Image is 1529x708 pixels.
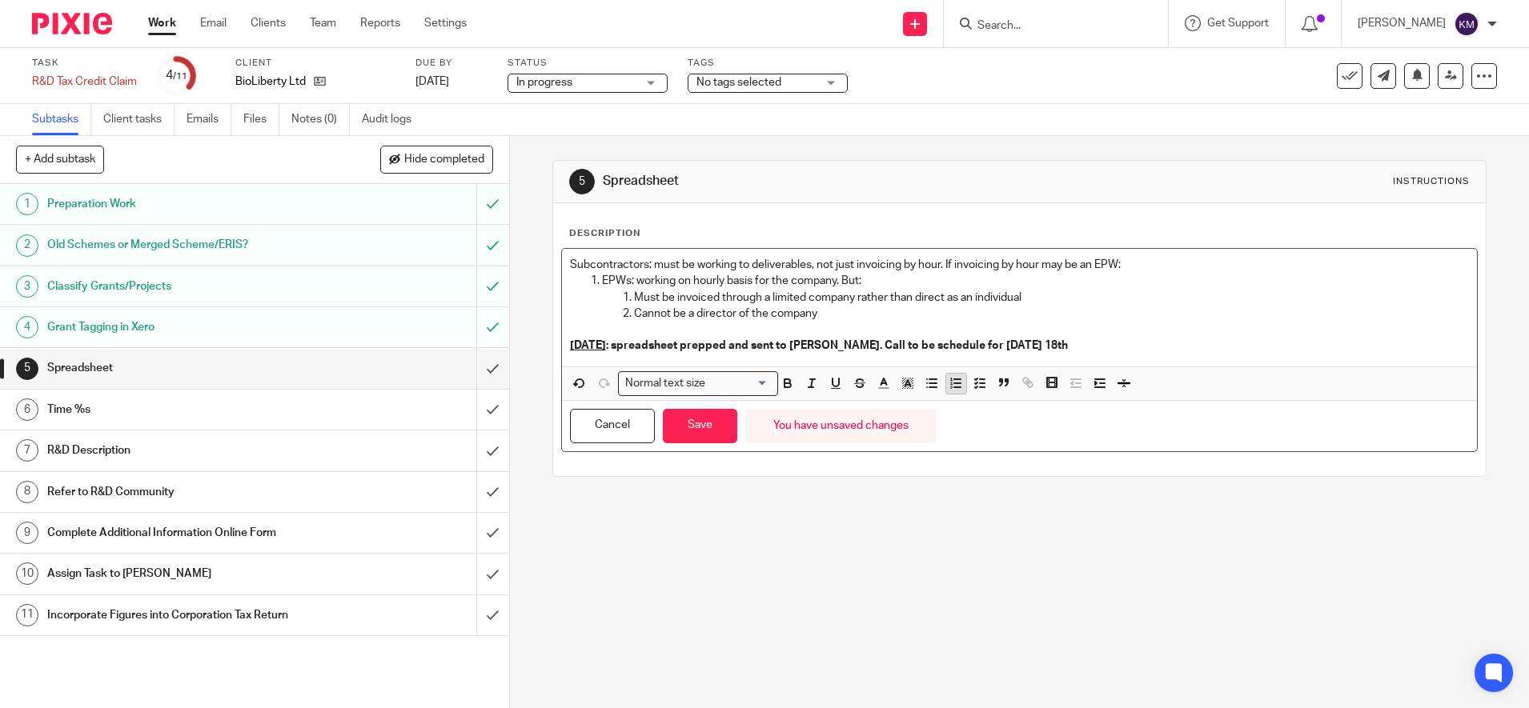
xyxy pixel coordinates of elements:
[570,257,1469,273] p: Subcontractors: must be working to deliverables, not just invoicing by hour. If invoicing by hour...
[16,234,38,257] div: 2
[663,409,737,443] button: Save
[404,154,484,166] span: Hide completed
[380,146,493,173] button: Hide completed
[47,192,323,216] h1: Preparation Work
[291,104,350,135] a: Notes (0)
[173,72,187,81] small: /11
[47,274,323,298] h1: Classify Grants/Projects
[1393,175,1470,188] div: Instructions
[16,146,104,173] button: + Add subtask
[47,438,323,462] h1: R&D Description
[16,481,38,503] div: 8
[32,13,112,34] img: Pixie
[1207,18,1269,29] span: Get Support
[47,480,323,504] h1: Refer to R&D Community
[634,306,1469,322] p: Cannot be a director of the company
[360,15,400,31] a: Reports
[32,57,137,70] label: Task
[32,74,137,90] div: R&D Tax Credit Claim
[47,398,323,422] h1: Time %s
[200,15,227,31] a: Email
[47,603,323,627] h1: Incorporate Figures into Corporation Tax Return
[602,273,1469,289] p: EPWs: working on hourly basis for the company. But:
[148,15,176,31] a: Work
[16,398,38,421] div: 6
[711,375,769,392] input: Search for option
[569,169,595,194] div: 5
[16,275,38,298] div: 3
[696,77,781,88] span: No tags selected
[618,371,778,396] div: Search for option
[103,104,175,135] a: Client tasks
[634,290,1469,306] p: Must be invoiced through a limited company rather than direct as an individual
[47,521,323,545] h1: Complete Additional Information Online Form
[47,315,323,339] h1: Grant Tagging in Xero
[16,439,38,462] div: 7
[166,66,187,85] div: 4
[362,104,423,135] a: Audit logs
[243,104,279,135] a: Files
[516,77,572,88] span: In progress
[32,104,91,135] a: Subtasks
[47,356,323,380] h1: Spreadsheet
[16,604,38,626] div: 11
[47,562,323,586] h1: Assign Task to [PERSON_NAME]
[187,104,231,135] a: Emails
[16,316,38,338] div: 4
[688,57,848,70] label: Tags
[310,15,336,31] a: Team
[415,57,488,70] label: Due by
[1358,15,1446,31] p: [PERSON_NAME]
[415,76,449,87] span: [DATE]
[235,74,306,90] p: BioLiberty Ltd
[16,193,38,215] div: 1
[16,522,38,544] div: 9
[32,74,137,90] div: R&amp;D Tax Credit Claim
[570,340,606,351] u: [DATE]
[508,57,668,70] label: Status
[570,409,655,443] button: Cancel
[1454,11,1479,37] img: svg%3E
[570,340,1068,351] strong: : spreadsheet prepped and sent to [PERSON_NAME]. Call to be schedule for [DATE] 18th
[745,409,937,443] div: You have unsaved changes
[47,233,323,257] h1: Old Schemes or Merged Scheme/ERIS?
[251,15,286,31] a: Clients
[235,57,395,70] label: Client
[603,173,1053,190] h1: Spreadsheet
[976,19,1120,34] input: Search
[424,15,467,31] a: Settings
[622,375,709,392] span: Normal text size
[569,227,640,240] p: Description
[16,358,38,380] div: 5
[16,562,38,585] div: 10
